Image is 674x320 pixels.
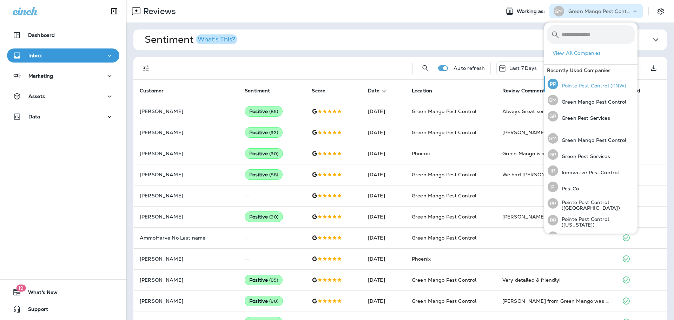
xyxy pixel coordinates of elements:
[502,276,611,283] div: Very detailed & friendly!
[544,146,637,163] button: GPGreen Pest Services
[412,87,441,94] span: Location
[502,129,611,136] div: Dylan is always so fantastic, and makes sure he completes his job. He has a friendly, knowledgeab...
[140,256,233,262] p: [PERSON_NAME]
[28,53,42,58] p: Inbox
[140,130,233,135] p: [PERSON_NAME]
[412,129,476,136] span: Green Mango Pest Control
[140,151,233,156] p: [PERSON_NAME]
[412,150,431,157] span: Phoenix
[269,109,278,115] span: ( 85 )
[245,127,283,138] div: Positive
[140,235,233,241] p: AmmoHarve No Last name
[7,28,119,42] button: Dashboard
[548,79,558,89] div: PP
[245,88,270,94] span: Sentiment
[412,108,476,115] span: Green Mango Pest Control
[140,88,164,94] span: Customer
[245,148,283,159] div: Positive
[16,285,26,292] span: 19
[548,95,558,105] div: GM
[362,227,406,248] td: [DATE]
[548,165,558,176] div: IP
[7,285,119,299] button: 19What's New
[544,108,637,124] button: GPGreen Pest Services
[412,235,476,241] span: Green Mango Pest Control
[548,111,558,122] div: GP
[517,8,547,14] span: Working as:
[412,256,431,262] span: Phoenix
[269,151,278,157] span: ( 90 )
[412,277,476,283] span: Green Mango Pest Control
[362,290,406,312] td: [DATE]
[368,87,389,94] span: Date
[140,298,233,304] p: [PERSON_NAME]
[548,198,558,209] div: PP
[21,306,48,315] span: Support
[544,92,637,108] button: GMGreen Mango Pest Control
[502,171,611,178] div: We had Andrew come out and help us through the process of getting portions of our house fumigated...
[239,185,306,206] td: --
[544,65,637,76] div: Recently Used Companies
[21,289,58,298] span: What's New
[544,195,637,212] button: PPPointe Pest Control ([GEOGRAPHIC_DATA])
[544,212,637,229] button: PPPointe Pest Control ([US_STATE])
[7,48,119,63] button: Inbox
[269,214,278,220] span: ( 90 )
[554,6,564,17] div: GM
[502,87,554,94] span: Review Comment
[312,87,335,94] span: Score
[140,277,233,283] p: [PERSON_NAME]
[245,106,283,117] div: Positive
[558,83,627,89] p: Pointe Pest Control (PNW)
[558,170,619,175] p: Innovative Pest Control
[7,69,119,83] button: Marketing
[558,99,626,105] p: Green Mango Pest Control
[245,275,283,285] div: Positive
[28,32,55,38] p: Dashboard
[269,277,278,283] span: ( 85 )
[647,61,661,75] button: Export as CSV
[104,4,124,18] button: Collapse Sidebar
[558,216,635,228] p: Pointe Pest Control ([US_STATE])
[502,108,611,115] div: Always Great service! Quick and thorough!
[362,206,406,227] td: [DATE]
[568,8,632,14] p: Green Mango Pest Control
[368,88,380,94] span: Date
[558,137,626,143] p: Green Mango Pest Control
[362,248,406,269] td: [DATE]
[558,154,610,159] p: Green Pest Services
[544,229,637,245] button: PPPointe Pest Control (PNW)
[558,186,579,191] p: PestCo
[7,302,119,316] button: Support
[509,65,537,71] p: Last 7 Days
[245,296,283,306] div: Positive
[140,109,233,114] p: [PERSON_NAME]
[454,65,485,71] p: Auto refresh
[28,114,40,119] p: Data
[362,269,406,290] td: [DATE]
[502,150,611,157] div: Green Mango is amazing! We’ve used them for about 2 years now. They are so thorough, and they kee...
[140,214,233,220] p: [PERSON_NAME]
[28,73,53,79] p: Marketing
[312,88,325,94] span: Score
[7,110,119,124] button: Data
[28,93,45,99] p: Assets
[198,36,235,43] div: What's This?
[145,34,237,46] h1: Sentiment
[7,89,119,103] button: Assets
[412,298,476,304] span: Green Mango Pest Control
[269,130,278,136] span: ( 92 )
[140,193,233,198] p: [PERSON_NAME]
[544,130,637,146] button: GMGreen Mango Pest Control
[140,172,233,177] p: [PERSON_NAME]
[502,213,611,220] div: Mitch did an outstanding job today. I strongly recommend Green Mango and Mitchell for your pest c...
[502,88,545,94] span: Review Comment
[548,149,558,160] div: GP
[269,172,278,178] span: ( 88 )
[239,227,306,248] td: --
[548,215,558,226] div: PP
[245,169,283,180] div: Positive
[548,133,558,144] div: GM
[502,298,611,305] div: Dustin from Green Mango was professional and friendly.
[418,61,432,75] button: Search Reviews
